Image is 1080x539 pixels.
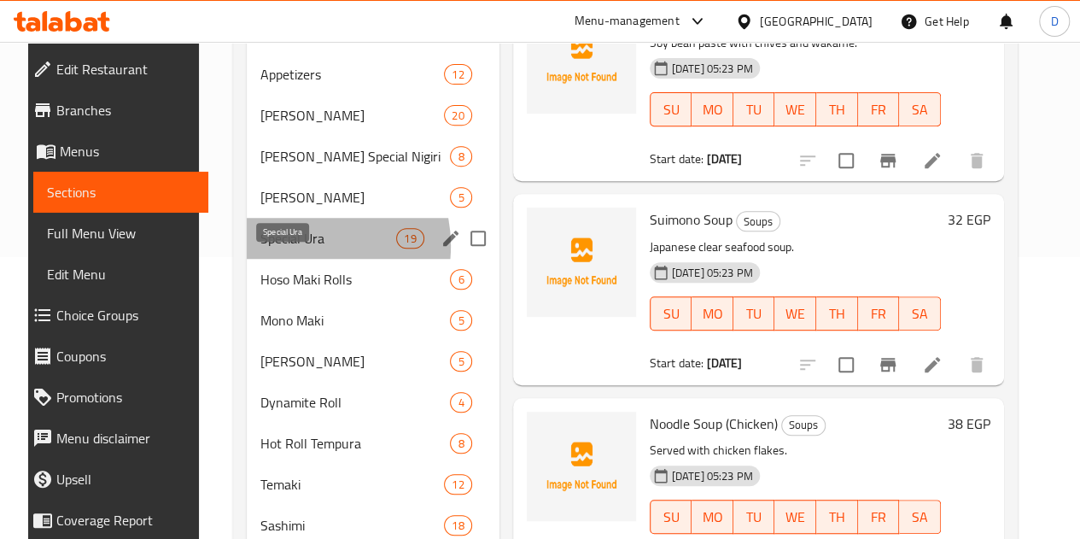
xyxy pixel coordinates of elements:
div: Hoso Maki Rolls6 [247,259,499,300]
span: TU [740,505,768,530]
span: Select to update [828,143,864,179]
span: Soups [737,212,779,231]
span: FR [865,302,893,326]
span: 5 [451,354,470,370]
button: WE [774,500,816,534]
span: Hot Roll Tempura [260,433,451,454]
span: Promotions [56,387,195,407]
div: Temaki12 [247,464,499,505]
button: delete [956,344,997,385]
div: Mono Maki [260,310,451,331]
span: 20 [445,108,470,124]
h6: 38 EGP [948,412,990,436]
div: items [450,351,471,372]
span: Choice Groups [56,305,195,325]
div: items [450,187,471,208]
span: Special Ura [260,228,396,249]
button: delete [956,140,997,181]
div: Dynamite Roll4 [247,382,499,423]
div: [PERSON_NAME] Special Nigiri8 [247,136,499,177]
span: [PERSON_NAME] [260,105,444,126]
span: Noodle Soup (Chicken) [650,411,778,436]
div: Oshii Sushi [260,351,451,372]
button: SA [899,500,941,534]
a: Menus [19,131,208,172]
span: Coupons [56,346,195,366]
span: [DATE] 05:23 PM [665,468,760,484]
span: SA [906,505,934,530]
a: Sections [33,172,208,213]
a: Branches [19,90,208,131]
button: Branch-specific-item [867,140,908,181]
span: Edit Menu [47,264,195,284]
span: [PERSON_NAME] [260,187,451,208]
div: Dynamite Roll [260,392,451,413]
a: Menu disclaimer [19,418,208,459]
span: Upsell [56,469,195,489]
span: [DATE] 05:23 PM [665,61,760,77]
button: TH [816,296,858,331]
div: Ura Maki [260,187,451,208]
span: Suimono Soup [650,207,733,232]
a: Promotions [19,377,208,418]
div: items [444,105,471,126]
a: Edit menu item [922,354,943,375]
button: edit [438,226,464,251]
a: Upsell [19,459,208,500]
div: Menu-management [575,11,680,32]
span: MO [698,505,727,530]
div: items [450,310,471,331]
span: MO [698,302,727,326]
span: SA [906,97,934,122]
p: Soy bean paste with chives and wakame. [650,32,941,54]
button: SU [650,500,692,534]
span: Branches [56,100,195,120]
a: Full Menu View [33,213,208,254]
img: Suimono Soup [527,208,636,317]
p: Served with chicken flakes. [650,440,941,461]
span: SU [657,302,686,326]
a: Edit Menu [33,254,208,295]
span: D [1050,12,1058,31]
div: [PERSON_NAME]20 [247,95,499,136]
span: TH [823,505,851,530]
div: Mori's Special Nigiri [260,146,451,167]
button: SU [650,296,692,331]
div: Nigiri Sushi [260,105,444,126]
div: Mono Maki5 [247,300,499,341]
span: WE [781,97,809,122]
div: Special Ura19edit [247,218,499,259]
button: FR [858,500,900,534]
a: Edit menu item [922,150,943,171]
div: items [396,228,423,249]
span: [PERSON_NAME] [260,351,451,372]
div: items [450,433,471,454]
span: Coverage Report [56,510,195,530]
span: Start date: [650,352,704,374]
button: TU [733,92,775,126]
span: 18 [445,518,470,534]
span: Soups [782,415,825,435]
span: 6 [451,272,470,288]
span: 4 [451,395,470,411]
div: items [450,146,471,167]
button: WE [774,92,816,126]
span: WE [781,505,809,530]
span: 8 [451,436,470,452]
span: Appetizers [260,64,444,85]
a: Choice Groups [19,295,208,336]
span: [DATE] 05:23 PM [665,265,760,281]
span: TH [823,97,851,122]
span: TH [823,302,851,326]
b: [DATE] [706,148,742,170]
div: items [444,474,471,495]
div: [PERSON_NAME]5 [247,341,499,382]
a: Edit Restaurant [19,49,208,90]
span: Sashimi [260,515,444,536]
span: 12 [445,67,470,83]
div: [PERSON_NAME]5 [247,177,499,218]
span: Hoso Maki Rolls [260,269,451,290]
